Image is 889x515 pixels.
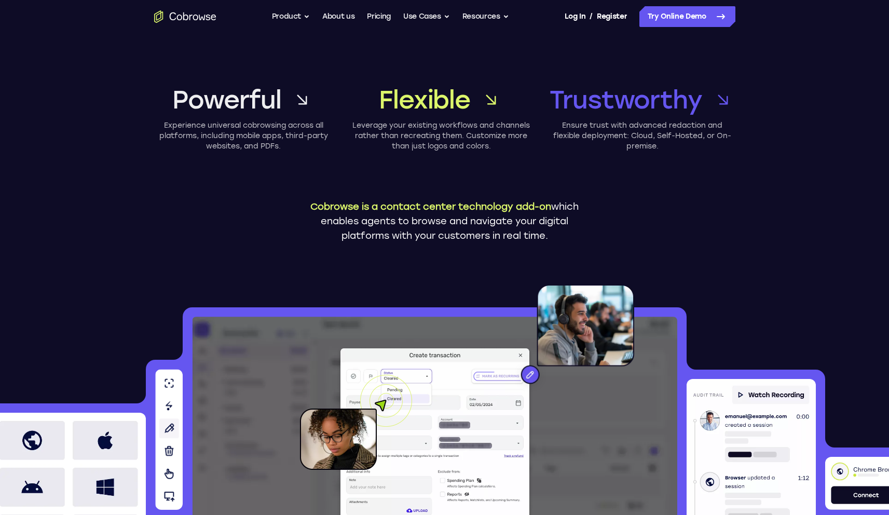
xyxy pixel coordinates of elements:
[272,6,310,27] button: Product
[379,83,470,116] span: Flexible
[154,120,333,152] p: Experience universal cobrowsing across all platforms, including mobile apps, third-party websites...
[550,120,735,152] p: Ensure trust with advanced redaction and flexible deployment: Cloud, Self-Hosted, or On-premise.
[565,6,585,27] a: Log In
[310,201,551,212] span: Cobrowse is a contact center technology add-on
[352,83,531,116] a: Flexible
[352,120,531,152] p: Leverage your existing workflows and channels rather than recreating them. Customize more than ju...
[403,6,450,27] button: Use Cases
[473,284,634,395] img: An agent with a headset
[550,83,702,116] span: Trustworthy
[154,83,333,116] a: Powerful
[462,6,509,27] button: Resources
[590,10,593,23] span: /
[302,199,587,243] p: which enables agents to browse and navigate your digital platforms with your customers in real time.
[322,6,354,27] a: About us
[154,10,216,23] a: Go to the home page
[825,457,889,510] img: Device info with connect button
[300,375,412,470] img: A customer holding their phone
[367,6,391,27] a: Pricing
[172,83,281,116] span: Powerful
[550,83,735,116] a: Trustworthy
[155,369,183,510] img: Agent tools
[597,6,627,27] a: Register
[639,6,735,27] a: Try Online Demo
